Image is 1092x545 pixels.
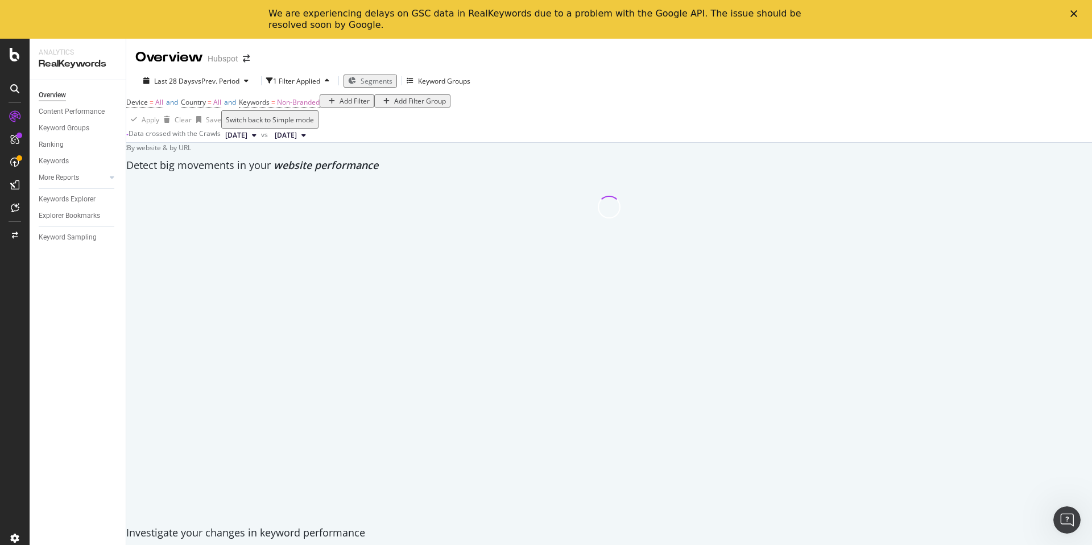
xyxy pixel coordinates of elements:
[39,155,69,167] div: Keywords
[39,139,118,151] a: Ranking
[121,143,191,152] div: legacy label
[275,130,297,141] span: 2025 Sep. 2nd
[126,97,148,107] span: Device
[266,72,334,90] button: 1 Filter Applied
[195,76,239,86] span: vs Prev. Period
[39,210,100,222] div: Explorer Bookmarks
[277,97,320,107] span: Non-Branded
[39,89,66,101] div: Overview
[407,72,470,90] button: Keyword Groups
[394,96,446,106] div: Add Filter Group
[221,110,318,129] button: Switch back to Simple mode
[208,53,238,64] div: Hubspot
[39,89,118,101] a: Overview
[154,76,195,86] span: Last 28 Days
[126,110,159,129] button: Apply
[39,210,118,222] a: Explorer Bookmarks
[126,526,1092,540] div: Investigate your changes in keyword performance
[206,115,221,125] div: Save
[340,96,370,106] div: Add Filter
[175,115,192,125] div: Clear
[261,130,270,139] span: vs
[418,76,470,86] div: Keyword Groups
[270,129,311,142] button: [DATE]
[268,8,805,31] div: We are experiencing delays on GSC data in RealKeywords due to a problem with the Google API. The ...
[225,130,247,141] span: 2025 Sep. 30th
[39,232,118,243] a: Keyword Sampling
[39,193,118,205] a: Keywords Explorer
[155,97,163,107] span: All
[361,76,392,86] span: Segments
[126,158,1092,173] div: Detect big movements in your
[1053,506,1081,534] iframe: Intercom live chat
[221,129,261,142] button: [DATE]
[39,106,105,118] div: Content Performance
[208,97,212,107] span: =
[150,97,154,107] span: =
[243,55,250,63] div: arrow-right-arrow-left
[39,172,106,184] a: More Reports
[320,94,374,108] button: Add Filter
[166,97,178,107] span: and
[239,97,270,107] span: Keywords
[213,97,221,107] span: All
[142,115,159,125] div: Apply
[127,143,191,152] span: By website & by URL
[271,97,275,107] span: =
[39,48,117,57] div: Analytics
[159,110,192,129] button: Clear
[135,76,257,86] button: Last 28 DaysvsPrev. Period
[39,232,97,243] div: Keyword Sampling
[374,94,450,108] button: Add Filter Group
[226,115,314,125] div: Switch back to Simple mode
[39,106,118,118] a: Content Performance
[135,48,203,67] div: Overview
[39,172,79,184] div: More Reports
[181,97,206,107] span: Country
[39,139,64,151] div: Ranking
[344,75,397,88] button: Segments
[39,122,118,134] a: Keyword Groups
[274,158,378,172] span: website performance
[1070,10,1082,17] div: Close
[39,122,89,134] div: Keyword Groups
[224,97,236,107] span: and
[273,76,320,86] div: 1 Filter Applied
[39,193,96,205] div: Keywords Explorer
[129,129,221,142] div: Data crossed with the Crawls
[39,57,117,71] div: RealKeywords
[39,155,118,167] a: Keywords
[192,110,221,129] button: Save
